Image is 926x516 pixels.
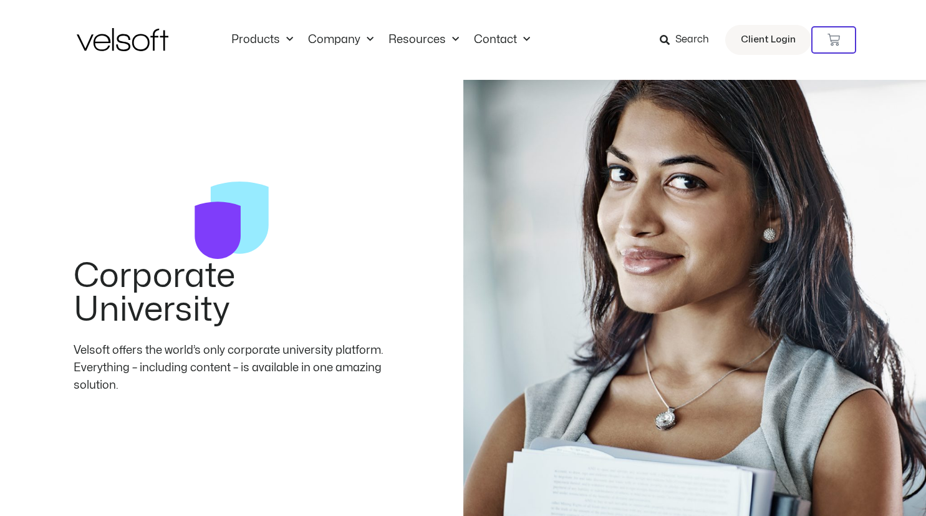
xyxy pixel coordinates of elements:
[725,25,811,55] a: Client Login
[77,28,168,51] img: Velsoft Training Materials
[675,32,709,48] span: Search
[660,29,718,51] a: Search
[74,342,389,394] div: Velsoft offers the world’s only corporate university platform. Everything – including content – i...
[224,33,538,47] nav: Menu
[74,260,389,327] h2: Corporate University
[741,32,796,48] span: Client Login
[381,33,466,47] a: ResourcesMenu Toggle
[466,33,538,47] a: ContactMenu Toggle
[301,33,381,47] a: CompanyMenu Toggle
[224,33,301,47] a: ProductsMenu Toggle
